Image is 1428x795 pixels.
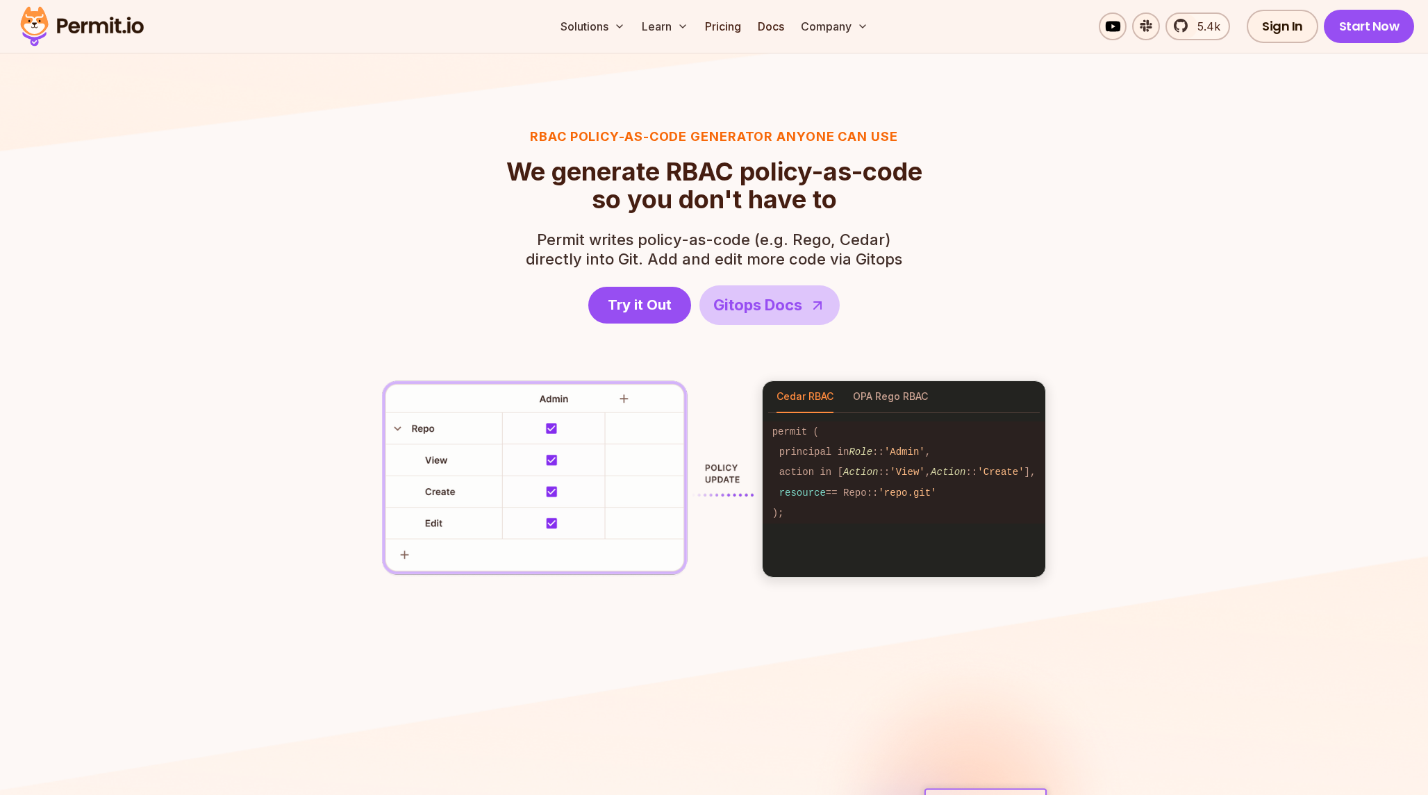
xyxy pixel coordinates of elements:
[752,12,790,40] a: Docs
[763,462,1046,483] code: action in [ :: , :: ],
[1165,12,1230,40] a: 5.4k
[636,12,694,40] button: Learn
[878,487,936,499] span: 'repo.git'
[699,285,840,325] a: Gitops Docs
[14,3,150,50] img: Permit logo
[843,467,878,478] span: Action
[884,446,925,458] span: 'Admin'
[795,12,874,40] button: Company
[779,487,826,499] span: resource
[763,421,1046,442] code: permit (
[763,442,1046,462] code: principal in :: ,
[699,12,747,40] a: Pricing
[931,467,965,478] span: Action
[526,230,902,249] span: Permit writes policy-as-code (e.g. Rego, Cedar)
[977,467,1024,478] span: 'Create'
[890,467,924,478] span: 'View'
[506,127,922,147] h3: RBAC Policy-as-code generator anyone can use
[849,446,872,458] span: Role
[777,381,833,413] button: Cedar RBAC
[713,294,802,317] span: Gitops Docs
[763,483,1046,503] code: == Repo::
[506,158,922,185] span: We generate RBAC policy-as-code
[853,381,928,413] button: OPA Rego RBAC
[608,295,672,315] span: Try it Out
[506,158,922,213] h2: so you don't have to
[763,503,1046,524] code: );
[1189,18,1220,35] span: 5.4k
[555,12,631,40] button: Solutions
[526,230,902,269] p: directly into Git. Add and edit more code via Gitops
[1324,10,1415,43] a: Start Now
[1247,10,1318,43] a: Sign In
[588,287,691,324] a: Try it Out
